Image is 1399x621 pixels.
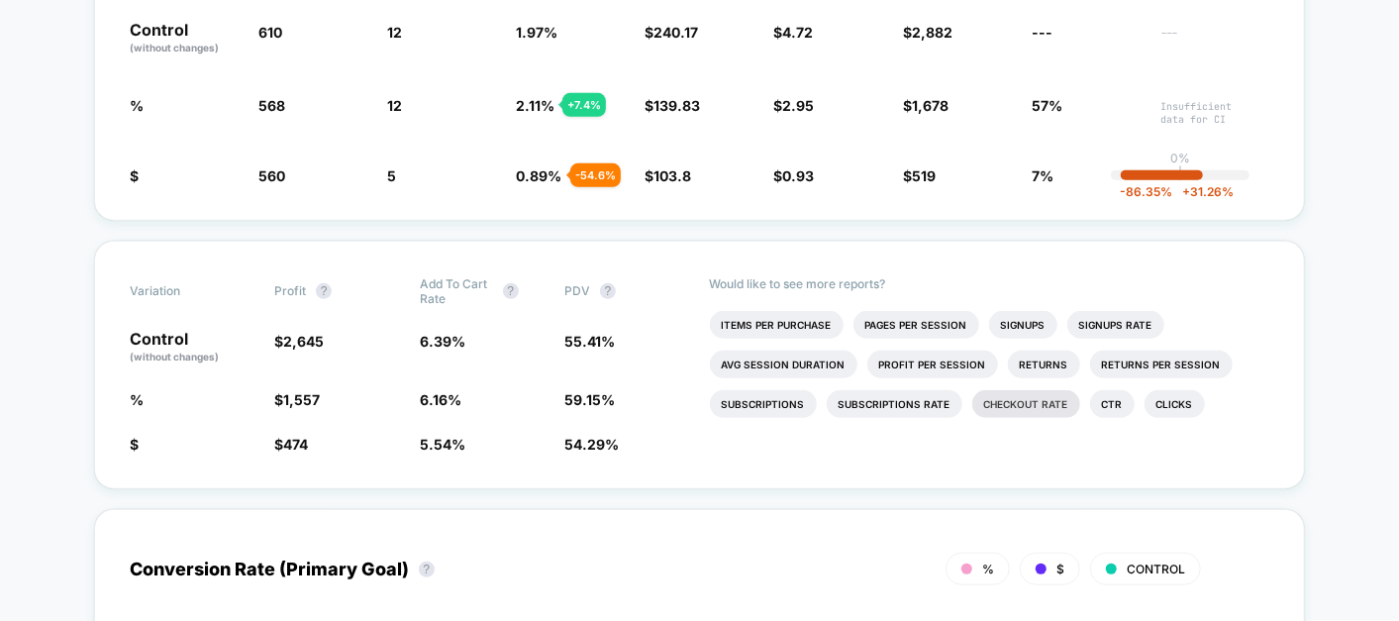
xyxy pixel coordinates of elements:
[564,436,619,453] span: 54.29 %
[420,436,465,453] span: 5.54 %
[1090,390,1135,418] li: Ctr
[130,97,144,114] span: %
[564,333,615,350] span: 55.41 %
[972,390,1080,418] li: Checkout Rate
[710,351,857,378] li: Avg Session Duration
[419,562,435,577] button: ?
[1170,151,1190,165] p: 0%
[283,436,308,453] span: 474
[903,97,949,114] span: $
[258,167,285,184] span: 560
[274,283,306,298] span: Profit
[1067,311,1164,339] li: Signups Rate
[570,163,621,187] div: - 54.6 %
[1178,165,1182,180] p: |
[1121,184,1173,199] span: -86.35 %
[130,167,139,184] span: $
[912,167,936,184] span: 519
[912,97,949,114] span: 1,678
[130,276,239,306] span: Variation
[645,97,700,114] span: $
[130,436,139,453] span: $
[710,390,817,418] li: Subscriptions
[710,311,844,339] li: Items Per Purchase
[1056,562,1064,576] span: $
[274,333,324,350] span: $
[1160,100,1269,126] span: Insufficient data for CI
[783,167,815,184] span: 0.93
[653,97,700,114] span: 139.83
[1127,562,1185,576] span: CONTROL
[503,283,519,299] button: ?
[564,391,615,408] span: 59.15 %
[130,351,219,362] span: (without changes)
[516,97,554,114] span: 2.11 %
[1145,390,1205,418] li: Clicks
[600,283,616,299] button: ?
[645,24,698,41] span: $
[562,93,606,117] div: + 7.4 %
[1008,351,1080,378] li: Returns
[130,42,219,53] span: (without changes)
[903,24,952,41] span: $
[258,97,285,114] span: 568
[1032,97,1062,114] span: 57%
[516,24,557,41] span: 1.97 %
[982,562,994,576] span: %
[774,24,814,41] span: $
[1032,24,1052,41] span: ---
[420,333,465,350] span: 6.39 %
[420,391,461,408] span: 6.16 %
[420,276,493,306] span: Add To Cart Rate
[653,167,691,184] span: 103.8
[653,24,698,41] span: 240.17
[258,24,282,41] span: 610
[912,24,952,41] span: 2,882
[283,391,320,408] span: 1,557
[783,97,815,114] span: 2.95
[989,311,1057,339] li: Signups
[316,283,332,299] button: ?
[1032,167,1053,184] span: 7%
[283,333,324,350] span: 2,645
[387,97,402,114] span: 12
[1160,27,1269,55] span: ---
[130,22,239,55] p: Control
[387,167,396,184] span: 5
[1183,184,1191,199] span: +
[274,436,308,453] span: $
[645,167,691,184] span: $
[274,391,320,408] span: $
[903,167,936,184] span: $
[564,283,590,298] span: PDV
[827,390,962,418] li: Subscriptions Rate
[387,24,402,41] span: 12
[130,331,254,364] p: Control
[774,97,815,114] span: $
[1090,351,1233,378] li: Returns Per Session
[130,391,144,408] span: %
[516,167,561,184] span: 0.89 %
[783,24,814,41] span: 4.72
[867,351,998,378] li: Profit Per Session
[1173,184,1235,199] span: 31.26 %
[710,276,1270,291] p: Would like to see more reports?
[774,167,815,184] span: $
[853,311,979,339] li: Pages Per Session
